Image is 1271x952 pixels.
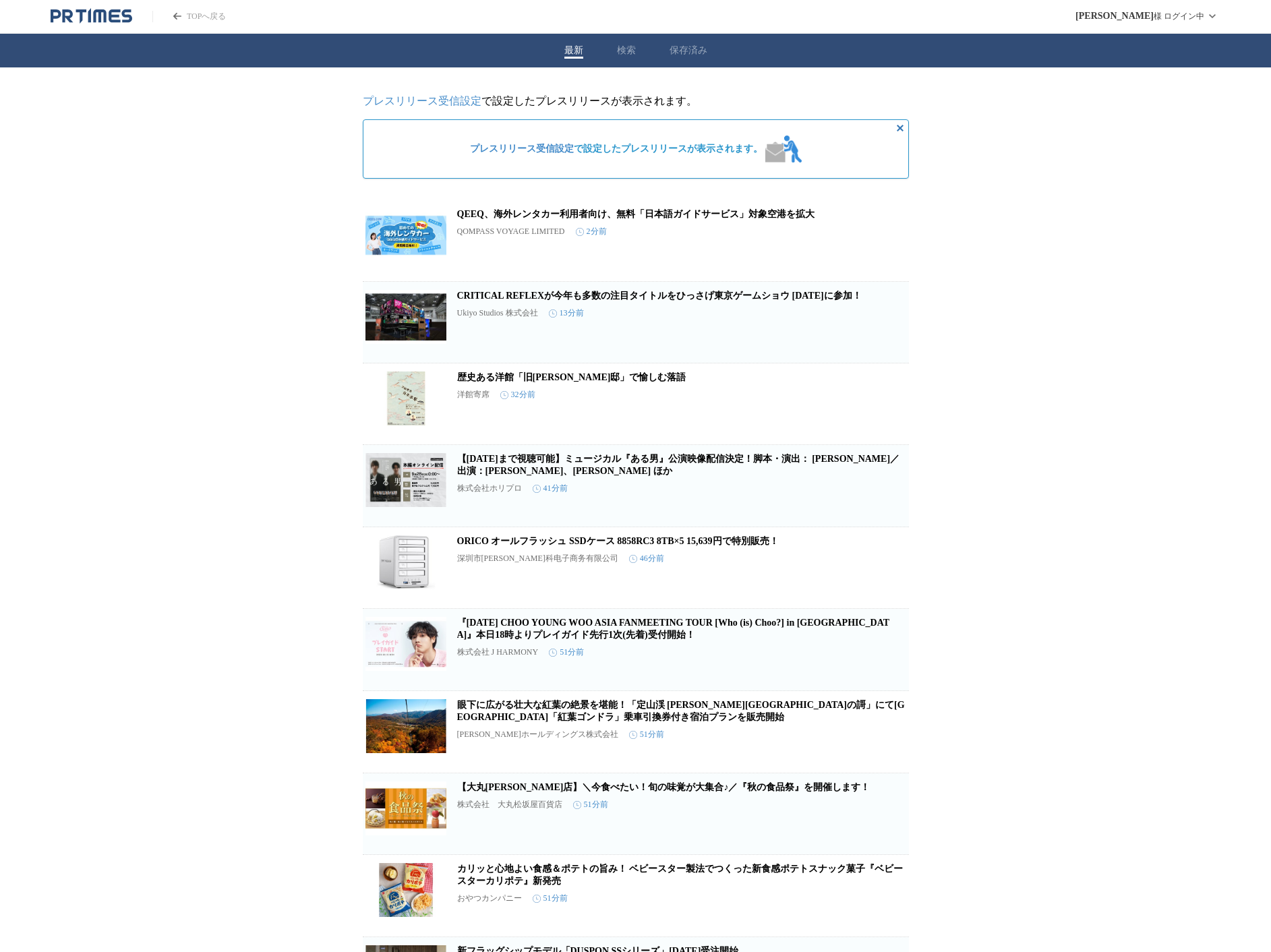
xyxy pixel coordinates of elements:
time: 41分前 [533,483,568,494]
a: PR TIMESのトップページはこちら [51,8,132,24]
p: 株式会社 大丸松坂屋百貨店 [457,799,562,810]
time: 13分前 [549,307,584,319]
p: おやつカンパニー [457,893,522,904]
time: 32分前 [500,389,535,400]
a: 【大丸[PERSON_NAME]店】＼今食べたい！旬の味覚が大集合♪／『秋の食品祭』を開催します！ [457,782,870,792]
img: QEEQ、海外レンタカー利用者向け、無料「日本語ガイドサービス」対象空港を拡大 [365,208,446,262]
p: [PERSON_NAME]ホールディングス株式会社 [457,729,618,740]
img: CRITICAL REFLEXが今年も多数の注目タイトルをひっさげ東京ゲームショウ 2025に参加！ [365,290,446,344]
a: PR TIMESのトップページはこちら [152,11,226,22]
span: で設定したプレスリリースが表示されます。 [470,143,763,155]
time: 51分前 [573,799,608,810]
img: 【大丸梅田店】＼今食べたい！旬の味覚が大集合♪／『秋の食品祭』を開催します！ [365,781,446,835]
a: プレスリリース受信設定 [470,144,574,154]
a: カリッと心地よい食感＆ポテトの旨み！ ベビースター製法でつくった新食感ポテトスナック菓子『ベビースターカリポテ』新発売 [457,864,904,886]
a: 【[DATE]まで視聴可能】ミュージカル『ある男』公演映像配信決定！脚本・演出： [PERSON_NAME]／出演：[PERSON_NAME]、[PERSON_NAME] ほか [457,454,900,476]
p: QOMPASS VOYAGE LIMITED [457,227,565,237]
a: ORICO オールフラッシュ SSDケース 8858RC3 8TB×5 15,639円で特別販売！ [457,536,779,546]
a: CRITICAL REFLEXが今年も多数の注目タイトルをひっさげ東京ゲームショウ [DATE]に参加！ [457,291,862,301]
span: [PERSON_NAME] [1075,11,1154,22]
img: カリッと心地よい食感＆ポテトの旨み！ ベビースター製法でつくった新食感ポテトスナック菓子『ベビースターカリポテ』新発売 [365,863,446,917]
p: で設定したプレスリリースが表示されます。 [363,94,909,109]
p: 株式会社 J HARMONY [457,647,539,658]
img: 【10月4日(土)まで視聴可能】ミュージカル『ある男』公演映像配信決定！脚本・演出： 瀬戸山美咲／出演：浦井健治、小池徹平 ほか [365,453,446,507]
a: 歴史ある洋館「旧[PERSON_NAME]邸」で愉しむ落語 [457,372,686,382]
button: 保存済み [670,44,707,57]
time: 51分前 [549,647,584,658]
p: 洋館寄席 [457,389,490,400]
a: QEEQ、海外レンタカー利用者向け、無料「日本語ガイドサービス」対象空港を拡大 [457,209,815,219]
p: Ukiyo Studios 株式会社 [457,307,538,319]
img: 『2025 CHOO YOUNG WOO ASIA FANMEETING TOUR [Who (is) Choo?] in JAPAN』本日18時よりプレイガイド先行1次(先着)受付開始！ [365,617,446,671]
img: ORICO オールフラッシュ SSDケース 8858RC3 8TB×5 15,639円で特別販売！ [365,535,446,589]
time: 2分前 [576,226,607,237]
time: 46分前 [629,553,664,564]
time: 51分前 [629,729,664,740]
button: 最新 [564,44,583,57]
img: 眼下に広がる壮大な紅葉の絶景を堪能！「定山渓 鶴雅リゾートスパ 森の謌」にて札幌国際スキー場「紅葉ゴンドラ」乗車引換券付き宿泊プランを販売開始 [365,699,446,753]
button: 非表示にする [892,120,908,136]
a: 『[DATE] CHOO YOUNG WOO ASIA FANMEETING TOUR [Who (is) Choo?] in [GEOGRAPHIC_DATA]』本日18時よりプレイガイド先行... [457,618,890,640]
a: 眼下に広がる壮大な紅葉の絶景を堪能！「定山渓 [PERSON_NAME][GEOGRAPHIC_DATA]の謌」にて[GEOGRAPHIC_DATA]「紅葉ゴンドラ」乗車引換券付き宿泊プランを販売開始 [457,700,905,722]
p: 株式会社ホリプロ [457,483,522,494]
p: 深圳市[PERSON_NAME]科电子商务有限公司 [457,553,618,564]
img: 歴史ある洋館「旧本多邸」で愉しむ落語 [365,371,446,425]
button: 検索 [617,44,636,57]
a: プレスリリース受信設定 [363,95,481,107]
time: 51分前 [533,893,568,904]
